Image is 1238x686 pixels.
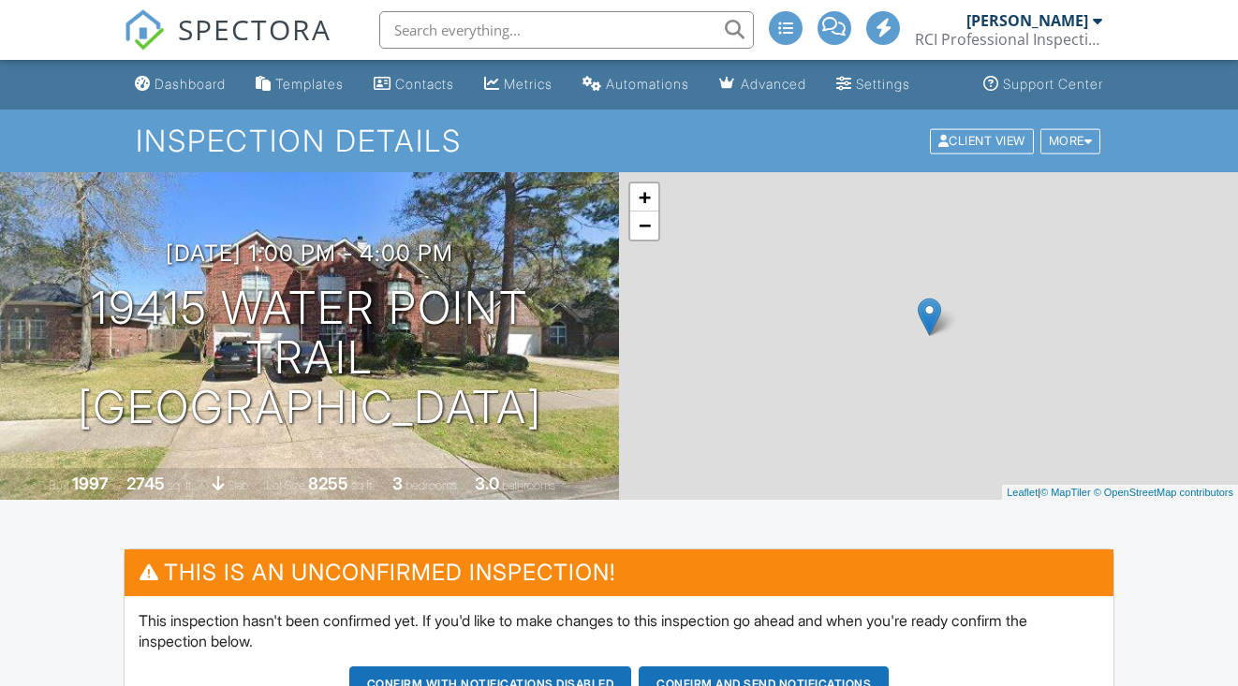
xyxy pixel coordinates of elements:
a: Metrics [477,67,560,102]
a: Templates [248,67,351,102]
a: Zoom in [630,183,658,212]
div: [PERSON_NAME] [966,11,1088,30]
div: Contacts [395,76,454,92]
div: More [1040,128,1101,153]
h3: This is an Unconfirmed Inspection! [125,549,1113,595]
span: sq. ft. [168,478,194,492]
div: 3.0 [475,474,499,493]
div: Client View [930,128,1034,153]
a: Client View [928,133,1039,147]
span: Built [49,478,69,492]
h1: Inspection Details [136,124,1102,157]
div: Templates [275,76,344,92]
a: Settings [829,67,918,102]
span: SPECTORA [178,9,332,49]
h3: [DATE] 1:00 pm - 4:00 pm [166,241,453,266]
span: slab [228,478,248,492]
div: 1997 [72,474,109,493]
div: 3 [392,474,403,493]
div: Automations [606,76,689,92]
div: Dashboard [155,76,226,92]
a: Automations (Advanced) [575,67,697,102]
div: Settings [856,76,910,92]
div: RCI Professional Inspections [915,30,1102,49]
div: | [1002,485,1238,501]
a: © OpenStreetMap contributors [1094,487,1233,498]
span: sq.ft. [351,478,375,492]
p: This inspection hasn't been confirmed yet. If you'd like to make changes to this inspection go ah... [139,610,1099,652]
a: Dashboard [127,67,233,102]
span: bedrooms [405,478,457,492]
a: Leaflet [1007,487,1038,498]
a: © MapTiler [1040,487,1091,498]
div: Support Center [1003,76,1103,92]
div: 2745 [126,474,165,493]
div: 8255 [308,474,348,493]
span: bathrooms [502,478,555,492]
a: Contacts [366,67,462,102]
a: Zoom out [630,212,658,240]
h1: 19415 Water Point Trail [GEOGRAPHIC_DATA] [30,284,589,431]
a: SPECTORA [124,25,332,65]
a: Support Center [976,67,1111,102]
div: Metrics [504,76,553,92]
a: Advanced [712,67,814,102]
input: Search everything... [379,11,754,49]
img: The Best Home Inspection Software - Spectora [124,9,165,51]
div: Advanced [741,76,806,92]
span: Lot Size [266,478,305,492]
